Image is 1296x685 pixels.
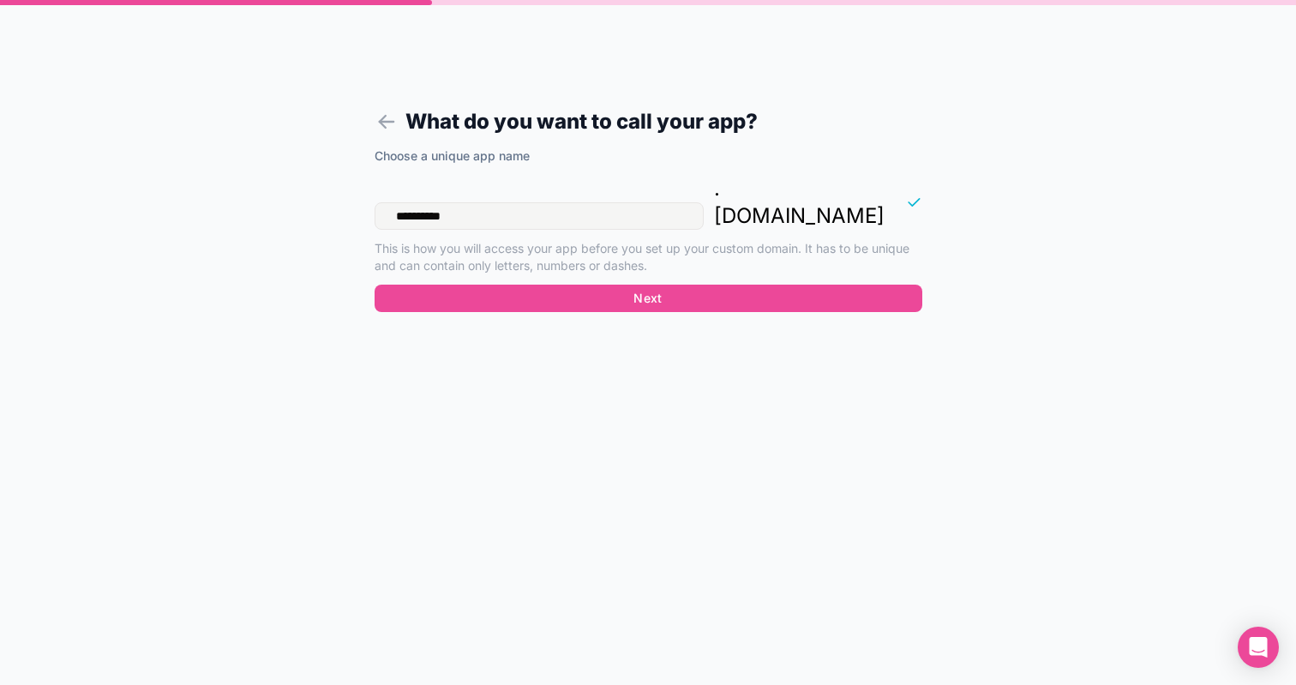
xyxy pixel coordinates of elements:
label: Choose a unique app name [375,147,530,165]
p: This is how you will access your app before you set up your custom domain. It has to be unique an... [375,240,922,274]
div: Open Intercom Messenger [1238,627,1279,668]
p: . [DOMAIN_NAME] [714,175,885,230]
h1: What do you want to call your app? [375,106,922,137]
button: Next [375,285,922,312]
